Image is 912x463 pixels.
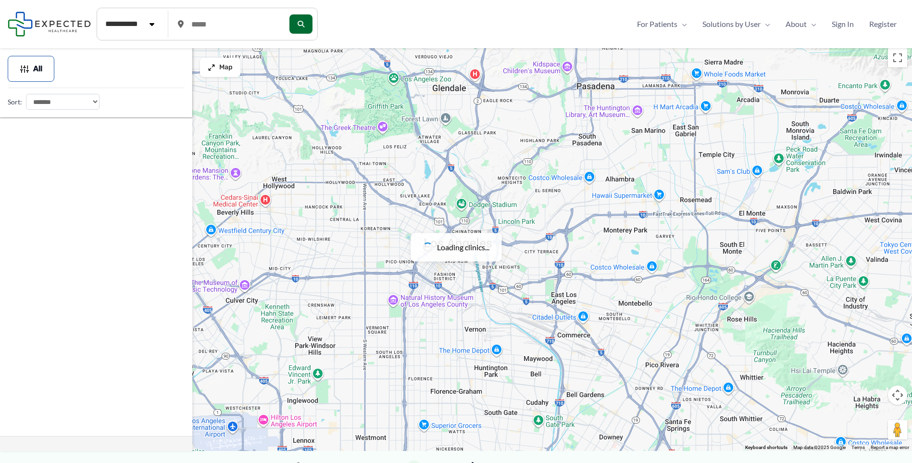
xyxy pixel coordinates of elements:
button: Toggle fullscreen view [888,48,907,67]
button: Drag Pegman onto the map to open Street View [888,420,907,439]
span: About [786,17,807,31]
span: Menu Toggle [807,17,816,31]
label: Sort: [8,96,22,108]
a: Report a map error [871,445,909,450]
span: Register [869,17,897,31]
span: Solutions by User [702,17,761,31]
span: Menu Toggle [677,17,687,31]
span: Menu Toggle [761,17,770,31]
img: Expected Healthcare Logo - side, dark font, small [8,12,91,36]
a: Terms [851,445,865,450]
span: All [33,65,42,72]
a: Sign In [824,17,862,31]
a: Register [862,17,904,31]
img: Filter [20,64,29,74]
button: Map [200,58,240,77]
span: Map data ©2025 Google [793,445,846,450]
span: For Patients [637,17,677,31]
span: Loading clinics... [437,240,489,255]
a: For PatientsMenu Toggle [629,17,695,31]
span: Sign In [832,17,854,31]
span: Map [219,64,233,72]
a: Solutions by UserMenu Toggle [695,17,778,31]
button: Map camera controls [888,386,907,405]
button: All [8,56,54,82]
a: AboutMenu Toggle [778,17,824,31]
img: Maximize [208,64,215,71]
button: Keyboard shortcuts [745,444,787,451]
